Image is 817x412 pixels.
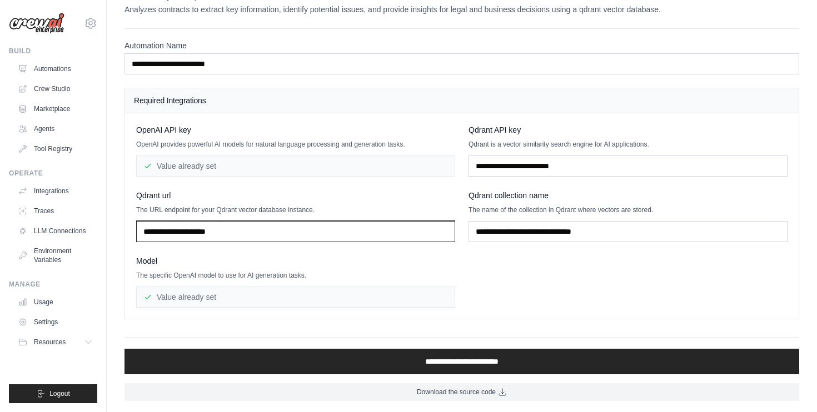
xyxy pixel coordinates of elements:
p: Analyzes contracts to extract key information, identify potential issues, and provide insights fo... [124,4,799,15]
span: OpenAI API key [136,124,191,135]
button: Logout [9,384,97,403]
p: OpenAI provides powerful AI models for natural language processing and generation tasks. [136,140,455,149]
a: Download the source code [124,383,799,401]
span: Resources [34,338,66,346]
h4: Required Integrations [134,95,790,106]
label: Automation Name [124,40,799,51]
a: Environment Variables [13,242,97,269]
a: Tool Registry [13,140,97,158]
span: Qdrant API key [469,124,521,135]
a: Usage [13,293,97,311]
a: Integrations [13,182,97,200]
img: Logo [9,13,64,34]
div: Value already set [136,155,455,177]
p: Qdrant is a vector similarity search engine for AI applications. [469,140,788,149]
a: LLM Connections [13,222,97,240]
div: Value already set [136,287,455,308]
span: Qdrant url [136,190,171,201]
a: Crew Studio [13,80,97,98]
p: The URL endpoint for your Qdrant vector database instance. [136,205,455,214]
span: Qdrant collection name [469,190,549,201]
span: Model [136,255,157,267]
a: Traces [13,202,97,220]
div: Build [9,47,97,56]
button: Resources [13,333,97,351]
div: Manage [9,280,97,289]
a: Automations [13,60,97,78]
div: Operate [9,169,97,178]
a: Agents [13,120,97,138]
p: The specific OpenAI model to use for AI generation tasks. [136,271,455,280]
a: Marketplace [13,100,97,118]
p: The name of the collection in Qdrant where vectors are stored. [469,205,788,214]
a: Settings [13,313,97,331]
span: Logout [49,389,70,398]
span: Download the source code [417,388,496,396]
